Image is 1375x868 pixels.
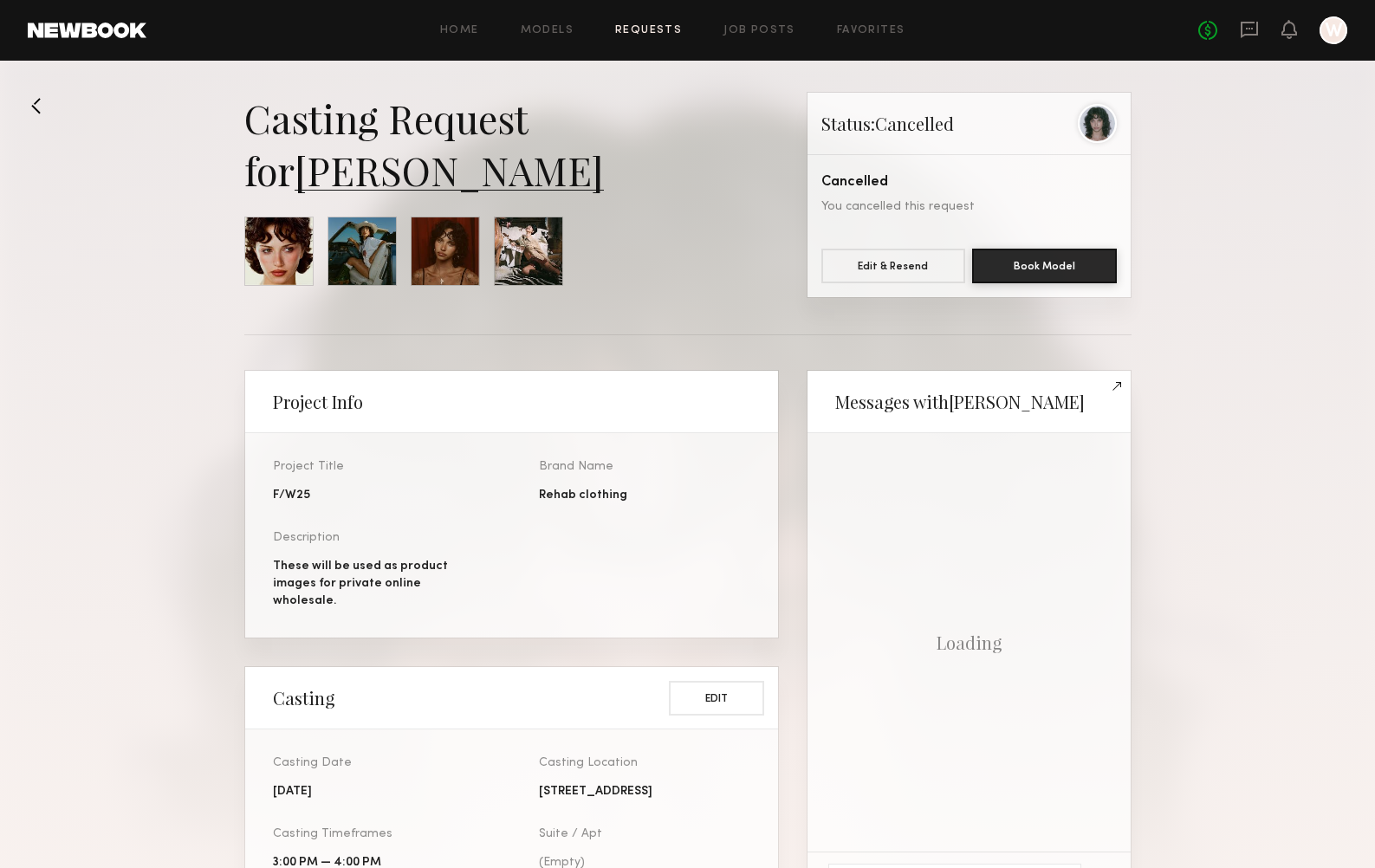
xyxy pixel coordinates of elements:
div: Description [273,532,484,544]
a: [PERSON_NAME] [295,144,604,196]
div: You cancelled this request [821,201,1117,235]
h2: Casting [273,688,334,709]
div: Status: Cancelled [807,93,1131,155]
div: Casting Request for [244,92,779,196]
div: Casting Location [539,757,750,769]
h2: Messages with [PERSON_NAME] [835,392,1085,412]
div: Casting Date [273,757,409,769]
div: F/W25 [273,487,484,504]
button: Edit & Resend [821,249,966,283]
a: Home [440,25,479,36]
div: Rehab clothing [539,487,750,504]
a: Favorites [837,25,905,36]
div: These will be used as product images for private online wholesale. [273,558,484,610]
h2: Project Info [273,392,363,412]
div: Casting Timeframes [273,828,484,840]
div: Cancelled [821,176,1117,194]
button: Book Model [972,249,1117,283]
a: W [1320,16,1347,44]
div: Suite / Apt [539,828,750,840]
a: Models [521,25,574,36]
a: Job Posts [723,25,795,36]
div: [DATE] [273,783,409,800]
div: Project Title [273,461,484,473]
button: Edit [669,681,764,716]
a: Requests [615,25,682,36]
div: Loading [937,632,1002,653]
div: [STREET_ADDRESS] [539,783,750,800]
div: Brand Name [539,461,750,473]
